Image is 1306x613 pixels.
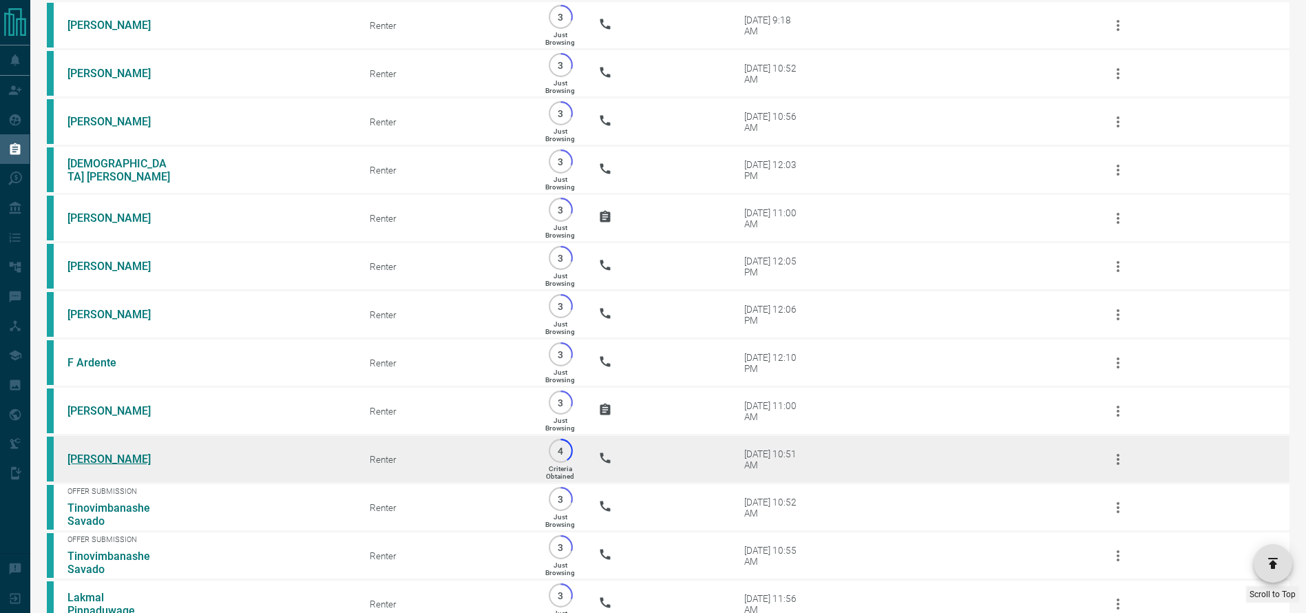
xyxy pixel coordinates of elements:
[370,454,523,465] div: Renter
[370,357,523,368] div: Renter
[47,51,54,96] div: condos.ca
[556,156,566,167] p: 3
[744,63,803,85] div: [DATE] 10:52 AM
[545,561,575,576] p: Just Browsing
[67,535,349,544] span: Offer Submission
[67,550,171,576] a: Tinovimbanashe Savado
[556,108,566,118] p: 3
[47,437,54,481] div: condos.ca
[556,349,566,360] p: 3
[556,542,566,552] p: 3
[556,301,566,311] p: 3
[47,244,54,289] div: condos.ca
[47,485,54,530] div: condos.ca
[67,501,171,528] a: Tinovimbanashe Savado
[67,487,349,496] span: Offer Submission
[556,253,566,263] p: 3
[556,446,566,456] p: 4
[67,19,171,32] a: [PERSON_NAME]
[1250,590,1296,599] span: Scroll to Top
[556,205,566,215] p: 3
[744,352,803,374] div: [DATE] 12:10 PM
[370,68,523,79] div: Renter
[370,550,523,561] div: Renter
[545,368,575,384] p: Just Browsing
[67,157,171,183] a: [DEMOGRAPHIC_DATA] [PERSON_NAME]
[370,599,523,610] div: Renter
[370,406,523,417] div: Renter
[744,448,803,470] div: [DATE] 10:51 AM
[47,340,54,385] div: condos.ca
[47,147,54,192] div: condos.ca
[370,20,523,31] div: Renter
[556,494,566,504] p: 3
[67,115,171,128] a: [PERSON_NAME]
[744,159,803,181] div: [DATE] 12:03 PM
[47,388,54,433] div: condos.ca
[545,31,575,46] p: Just Browsing
[370,502,523,513] div: Renter
[545,320,575,335] p: Just Browsing
[556,60,566,70] p: 3
[545,224,575,239] p: Just Browsing
[67,211,171,225] a: [PERSON_NAME]
[67,356,171,369] a: F Ardente
[47,292,54,337] div: condos.ca
[67,260,171,273] a: [PERSON_NAME]
[546,465,574,480] p: Criteria Obtained
[370,116,523,127] div: Renter
[47,99,54,144] div: condos.ca
[556,12,566,22] p: 3
[370,165,523,176] div: Renter
[47,3,54,48] div: condos.ca
[744,400,803,422] div: [DATE] 11:00 AM
[47,196,54,240] div: condos.ca
[545,79,575,94] p: Just Browsing
[370,213,523,224] div: Renter
[545,272,575,287] p: Just Browsing
[744,304,803,326] div: [DATE] 12:06 PM
[67,308,171,321] a: [PERSON_NAME]
[744,207,803,229] div: [DATE] 11:00 AM
[545,176,575,191] p: Just Browsing
[370,261,523,272] div: Renter
[556,590,566,601] p: 3
[744,14,803,37] div: [DATE] 9:18 AM
[67,453,171,466] a: [PERSON_NAME]
[545,127,575,143] p: Just Browsing
[67,404,171,417] a: [PERSON_NAME]
[370,309,523,320] div: Renter
[556,397,566,408] p: 3
[67,67,171,80] a: [PERSON_NAME]
[744,111,803,133] div: [DATE] 10:56 AM
[744,497,803,519] div: [DATE] 10:52 AM
[545,513,575,528] p: Just Browsing
[744,256,803,278] div: [DATE] 12:05 PM
[47,533,54,578] div: condos.ca
[744,545,803,567] div: [DATE] 10:55 AM
[545,417,575,432] p: Just Browsing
